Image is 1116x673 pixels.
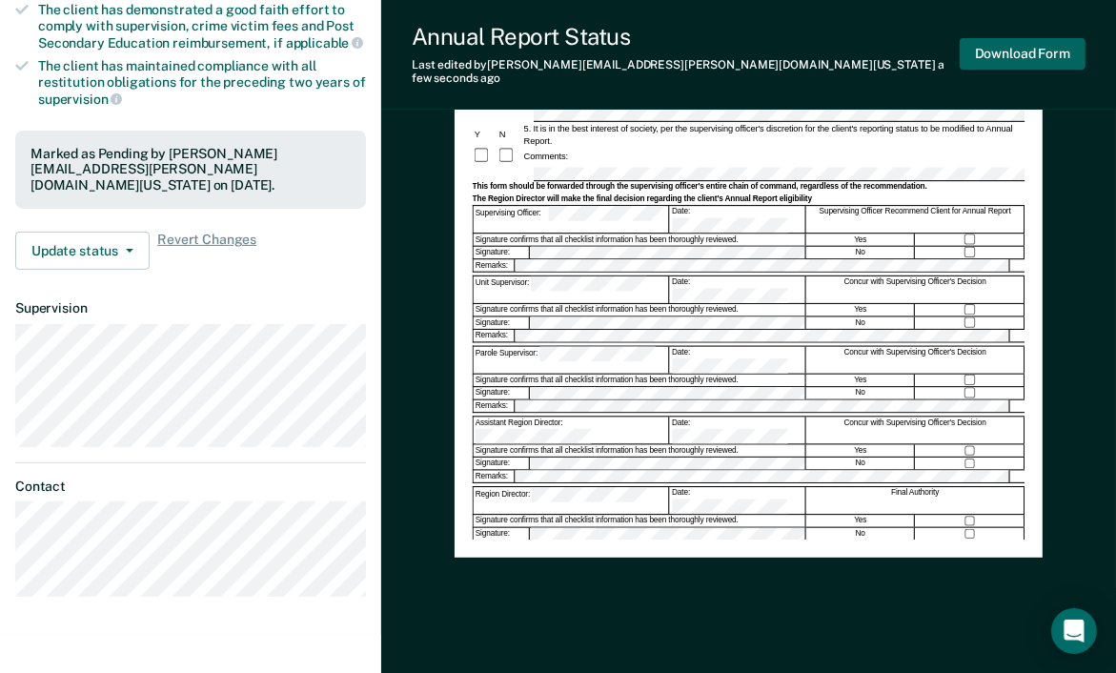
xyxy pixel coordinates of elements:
[474,374,806,385] div: Signature confirms that all checklist information has been thoroughly reviewed.
[38,58,366,107] div: The client has maintained compliance with all restitution obligations for the preceding two years of
[15,479,366,495] dt: Contact
[474,303,806,315] div: Signature confirms that all checklist information has been thoroughly reviewed.
[670,487,805,514] div: Date:
[497,129,522,140] div: N
[670,417,805,443] div: Date:
[412,58,944,85] span: a few seconds ago
[474,233,806,244] div: Signature confirms that all checklist information has been thoroughly reviewed.
[807,303,916,315] div: Yes
[474,246,530,258] div: Signature:
[474,470,516,482] div: Remarks:
[807,515,916,526] div: Yes
[474,330,516,342] div: Remarks:
[473,194,1025,204] div: The Region Director will make the final decision regarding the client's Annual Report eligibility
[806,246,915,258] div: No
[806,276,1025,303] div: Concur with Supervising Officer's Decision
[806,527,915,540] div: No
[474,276,669,303] div: Unit Supervisor:
[474,527,530,540] div: Signature:
[807,233,916,244] div: Yes
[473,182,1025,193] div: This form should be forwarded through the supervising officer's entire chain of command, regardle...
[15,300,366,316] dt: Supervision
[960,38,1086,70] button: Download Form
[473,129,497,140] div: Y
[522,122,1025,146] div: 5. It is in the best interest of society, per the supervising officer's discretion for the client...
[474,487,669,514] div: Region Director:
[670,276,805,303] div: Date:
[670,346,805,373] div: Date:
[474,399,516,412] div: Remarks:
[474,457,530,469] div: Signature:
[806,457,915,469] div: No
[807,374,916,385] div: Yes
[30,146,351,194] div: Marked as Pending by [PERSON_NAME][EMAIL_ADDRESS][PERSON_NAME][DOMAIN_NAME][US_STATE] on [DATE].
[412,23,960,51] div: Annual Report Status
[806,316,915,329] div: No
[474,387,530,399] div: Signature:
[286,35,363,51] span: applicable
[806,206,1025,233] div: Supervising Officer Recommend Client for Annual Report
[15,232,150,270] button: Update status
[806,417,1025,443] div: Concur with Supervising Officer's Decision
[807,444,916,456] div: Yes
[1051,608,1097,654] div: Open Intercom Messenger
[474,444,806,456] div: Signature confirms that all checklist information has been thoroughly reviewed.
[38,2,366,51] div: The client has demonstrated a good faith effort to comply with supervision, crime victim fees and...
[806,387,915,399] div: No
[474,346,669,373] div: Parole Supervisor:
[157,232,256,270] span: Revert Changes
[806,346,1025,373] div: Concur with Supervising Officer's Decision
[474,515,806,526] div: Signature confirms that all checklist information has been thoroughly reviewed.
[522,151,570,162] div: Comments:
[806,487,1025,514] div: Final Authority
[38,92,122,107] span: supervision
[474,206,669,233] div: Supervising Officer:
[474,417,669,443] div: Assistant Region Director:
[474,259,516,272] div: Remarks:
[670,206,805,233] div: Date:
[474,316,530,329] div: Signature:
[412,58,960,86] div: Last edited by [PERSON_NAME][EMAIL_ADDRESS][PERSON_NAME][DOMAIN_NAME][US_STATE]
